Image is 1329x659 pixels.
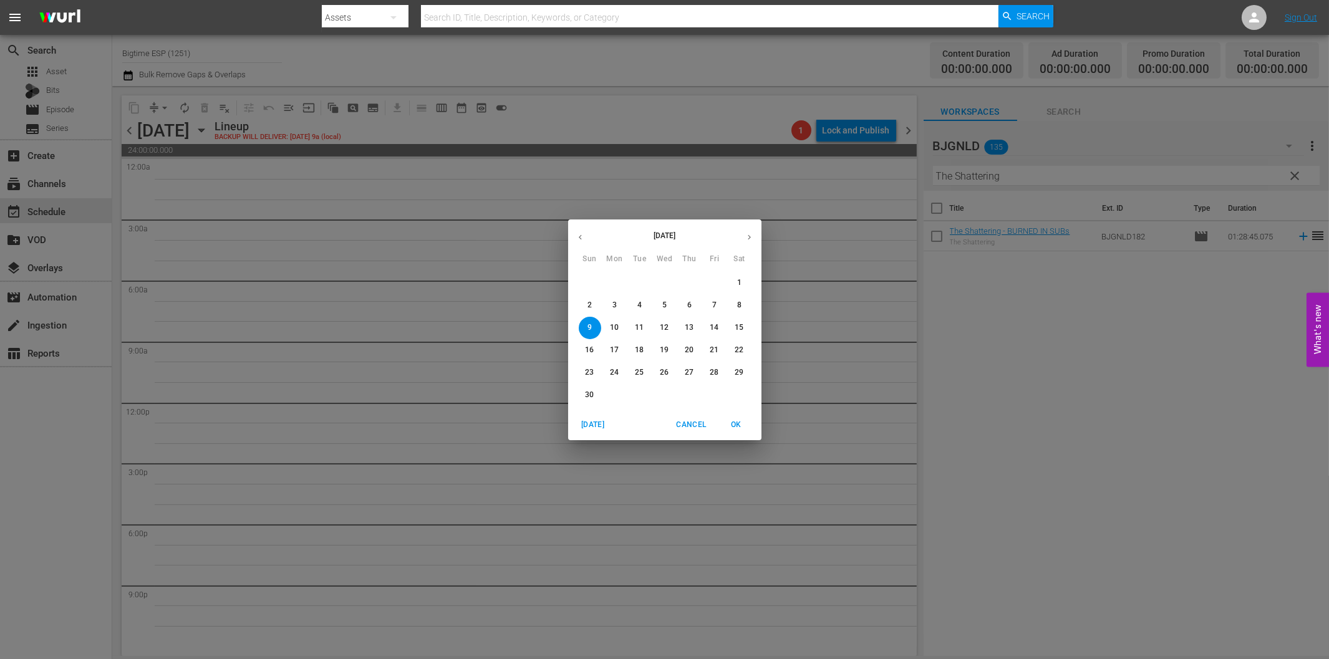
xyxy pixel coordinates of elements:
[604,253,626,266] span: Mon
[735,367,743,378] p: 29
[728,362,751,384] button: 29
[703,362,726,384] button: 28
[679,294,701,317] button: 6
[660,345,669,355] p: 19
[610,322,619,333] p: 10
[654,294,676,317] button: 5
[610,345,619,355] p: 17
[654,339,676,362] button: 19
[710,345,718,355] p: 21
[610,367,619,378] p: 24
[604,317,626,339] button: 10
[737,277,742,288] p: 1
[728,253,751,266] span: Sat
[604,339,626,362] button: 17
[671,415,711,435] button: Cancel
[629,317,651,339] button: 11
[585,390,594,400] p: 30
[1017,5,1050,27] span: Search
[679,317,701,339] button: 13
[735,322,743,333] p: 15
[735,345,743,355] p: 22
[679,253,701,266] span: Thu
[579,362,601,384] button: 23
[685,345,693,355] p: 20
[660,322,669,333] p: 12
[579,317,601,339] button: 9
[573,415,613,435] button: [DATE]
[712,300,717,310] p: 7
[635,367,644,378] p: 25
[585,367,594,378] p: 23
[685,367,693,378] p: 27
[1285,12,1317,22] a: Sign Out
[578,418,608,431] span: [DATE]
[654,253,676,266] span: Wed
[635,345,644,355] p: 18
[717,415,756,435] button: OK
[629,294,651,317] button: 4
[722,418,751,431] span: OK
[612,300,617,310] p: 3
[579,384,601,406] button: 30
[629,253,651,266] span: Tue
[579,294,601,317] button: 2
[703,339,726,362] button: 21
[1307,292,1329,367] button: Open Feedback Widget
[728,272,751,294] button: 1
[703,294,726,317] button: 7
[587,322,592,333] p: 9
[604,362,626,384] button: 24
[629,362,651,384] button: 25
[604,294,626,317] button: 3
[737,300,742,310] p: 8
[30,3,90,32] img: ans4CAIJ8jUAAAAAAAAAAAAAAAAAAAAAAAAgQb4GAAAAAAAAAAAAAAAAAAAAAAAAJMjXAAAAAAAAAAAAAAAAAAAAAAAAgAT5G...
[710,367,718,378] p: 28
[660,367,669,378] p: 26
[637,300,642,310] p: 4
[703,317,726,339] button: 14
[592,230,737,241] p: [DATE]
[679,362,701,384] button: 27
[710,322,718,333] p: 14
[662,300,667,310] p: 5
[7,10,22,25] span: menu
[654,317,676,339] button: 12
[703,253,726,266] span: Fri
[654,362,676,384] button: 26
[579,253,601,266] span: Sun
[728,317,751,339] button: 15
[585,345,594,355] p: 16
[679,339,701,362] button: 20
[587,300,592,310] p: 2
[579,339,601,362] button: 16
[685,322,693,333] p: 13
[635,322,644,333] p: 11
[676,418,706,431] span: Cancel
[728,339,751,362] button: 22
[728,294,751,317] button: 8
[629,339,651,362] button: 18
[687,300,692,310] p: 6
